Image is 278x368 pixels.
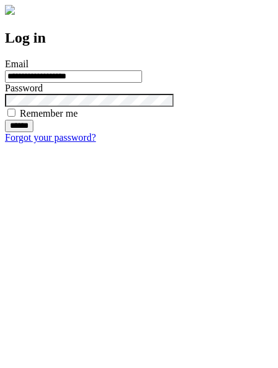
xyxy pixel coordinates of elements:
label: Email [5,59,28,69]
img: logo-4e3dc11c47720685a147b03b5a06dd966a58ff35d612b21f08c02c0306f2b779.png [5,5,15,15]
h2: Log in [5,30,273,46]
label: Password [5,83,43,93]
label: Remember me [20,108,78,119]
a: Forgot your password? [5,132,96,143]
